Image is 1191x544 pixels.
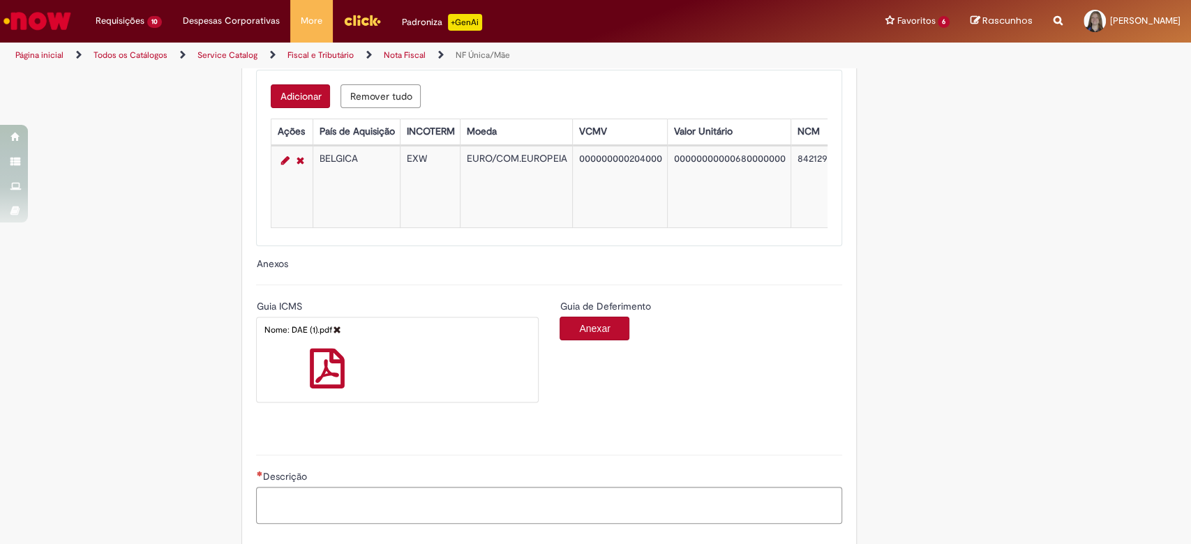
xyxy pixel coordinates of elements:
span: Favoritos [897,14,935,28]
span: Despesas Corporativas [183,14,280,28]
a: Delete [332,325,340,334]
a: Rascunhos [971,15,1033,28]
p: +GenAi [448,14,482,31]
span: Necessários [256,471,262,476]
span: Descrição [262,470,309,483]
ul: Trilhas de página [10,43,784,68]
span: 10 [147,16,162,28]
a: Service Catalog [197,50,257,61]
textarea: Descrição [256,487,842,524]
a: Todos os Catálogos [93,50,167,61]
a: Fiscal e Tributário [287,50,354,61]
td: EURO/COM.EUROPEIA [460,146,573,227]
th: INCOTERM [400,119,460,144]
label: Anexos [256,257,287,270]
img: ServiceNow [1,7,73,35]
span: Requisições [96,14,144,28]
td: 00000000000680000000 [668,146,791,227]
button: Remove all rows for Itens da DI [340,84,421,108]
th: VCMV [573,119,668,144]
span: Guia de Deferimento [560,300,653,312]
span: More [301,14,322,28]
td: 000000000204000 [573,146,668,227]
th: Valor Unitário [668,119,791,144]
th: Moeda [460,119,573,144]
span: Rascunhos [982,14,1033,27]
th: Ações [271,119,313,144]
td: BELGICA [313,146,400,227]
span: Guia ICMS [256,300,304,312]
img: click_logo_yellow_360x200.png [343,10,381,31]
span: [PERSON_NAME] [1110,15,1181,27]
th: NCM [791,119,844,144]
a: NF Única/Mãe [456,50,510,61]
div: Nome: DAE (1).pdf [260,324,534,341]
a: Nota Fiscal [384,50,426,61]
a: Remover linha 1 [292,152,307,169]
button: Anexar [560,317,629,340]
span: 6 [938,16,950,28]
td: 84212990 [791,146,844,227]
div: Padroniza [402,14,482,31]
th: País de Aquisição [313,119,400,144]
a: Página inicial [15,50,63,61]
td: EXW [400,146,460,227]
button: Add a row for Itens da DI [271,84,330,108]
a: Editar Linha 1 [277,152,292,169]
